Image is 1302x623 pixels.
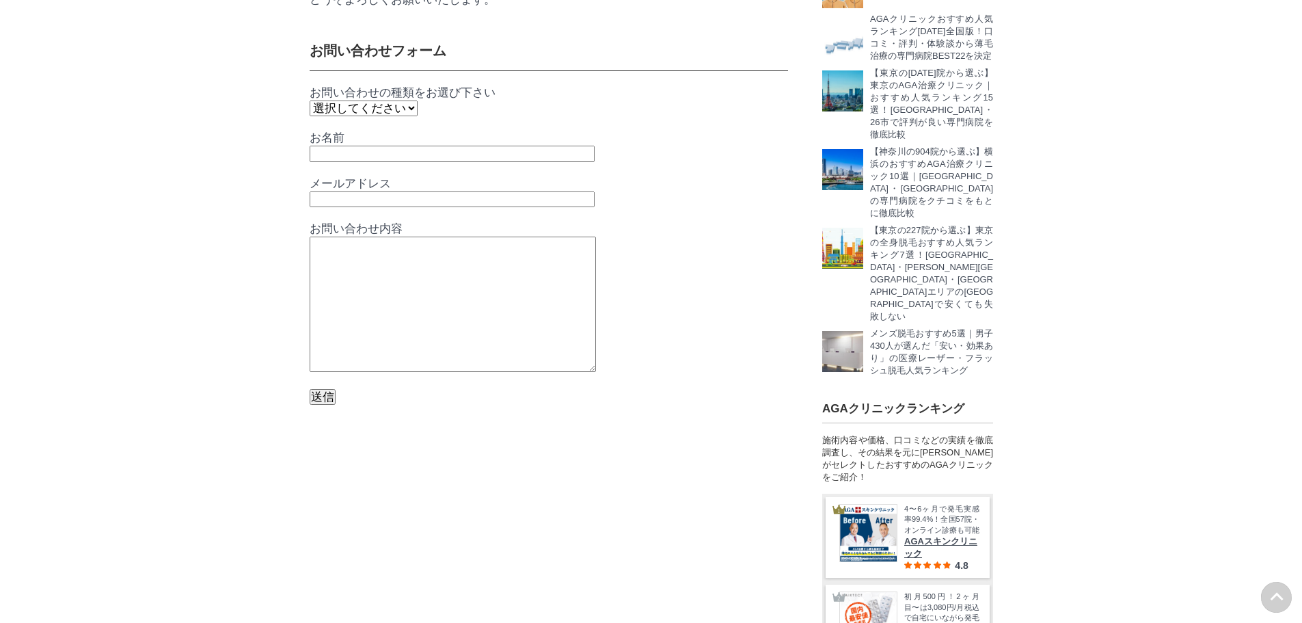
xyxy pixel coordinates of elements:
[822,16,993,62] a: AGA治療のMOTEOおすすめクリニックランキング全国版 AGAクリニックおすすめ人気ランキング[DATE]全国版！口コミ・評判・体験談から薄毛治療の専門病院BEST22を決定
[955,560,968,571] span: 4.8
[822,331,863,372] img: メンズ脱毛おすすめクリニック
[870,224,993,323] p: 【東京の227院から選ぶ】東京の全身脱毛おすすめ人気ランキング7選！[GEOGRAPHIC_DATA]・[PERSON_NAME][GEOGRAPHIC_DATA]・[GEOGRAPHIC_DA...
[839,504,979,571] a: AGAスキンクリニック 4〜6ヶ月で発毛実感率99.4%！全国57院・オンライン診療も可能 AGAスキンクリニック 4.8
[310,131,595,159] label: お名前
[822,70,993,141] a: 東京タワー 【東京の[DATE]院から選ぶ】東京のAGA治療クリニック｜おすすめ人気ランキング15選！[GEOGRAPHIC_DATA]・26市で評判が良い専門病院を徹底比較
[310,177,595,205] label: メールアドレス
[310,222,596,374] label: お問い合わせ内容
[904,504,979,535] span: 4〜6ヶ月で発毛実感率99.4%！全国57院・オンライン診療も可能
[822,401,993,416] h3: AGAクリニックランキング
[822,228,863,269] img: 東京のメンズ脱毛、おすすめはどこ？
[310,191,595,208] input: メールアドレス
[870,328,993,377] p: メンズ脱毛おすすめ5選｜男子430人が選んだ「安い・効果あり」の医療レーザー・フラッシュ脱毛人気ランキング
[822,149,993,220] a: 海岸と高層ビルと観覧車と船 【神奈川の904院から選ぶ】横浜のおすすめAGA治療クリニック10選｜[GEOGRAPHIC_DATA]・[GEOGRAPHIC_DATA]の専門病院をクチコミをもと...
[870,146,993,220] p: 【神奈川の904院から選ぶ】横浜のおすすめAGA治療クリニック10選｜[GEOGRAPHIC_DATA]・[GEOGRAPHIC_DATA]の専門病院をクチコミをもとに徹底比較
[1261,582,1292,613] img: PAGE UP
[822,434,993,483] div: 施術内容や価格、口コミなどの実績を徹底調査し、その結果を元に[PERSON_NAME]がセレクトしたおすすめのAGAクリニックをご紹介！
[870,13,993,62] p: AGAクリニックおすすめ人気ランキング[DATE]全国版！口コミ・評判・体験談から薄毛治療の専門病院BEST22を決定
[822,331,993,377] a: メンズ脱毛おすすめクリニック メンズ脱毛おすすめ5選｜男子430人が選んだ「安い・効果あり」の医療レーザー・フラッシュ脱毛人気ランキング
[310,146,595,162] input: お名前
[310,86,496,99] label: お問い合わせの種類をお選び下さい
[310,237,596,371] textarea: お問い合わせ内容
[822,149,863,190] img: 海岸と高層ビルと観覧車と船
[870,67,993,141] p: 【東京の[DATE]院から選ぶ】東京のAGA治療クリニック｜おすすめ人気ランキング15選！[GEOGRAPHIC_DATA]・26市で評判が良い専門病院を徹底比較
[310,389,336,406] input: 送信
[822,16,863,57] img: AGA治療のMOTEOおすすめクリニックランキング全国版
[840,505,897,561] img: AGAスキンクリニック
[904,535,979,560] span: AGAスキンクリニック
[310,42,788,71] h2: お問い合わせフォーム
[822,228,993,323] a: 東京のメンズ脱毛、おすすめはどこ？ 【東京の227院から選ぶ】東京の全身脱毛おすすめ人気ランキング7選！[GEOGRAPHIC_DATA]・[PERSON_NAME][GEOGRAPHIC_DA...
[822,70,863,111] img: 東京タワー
